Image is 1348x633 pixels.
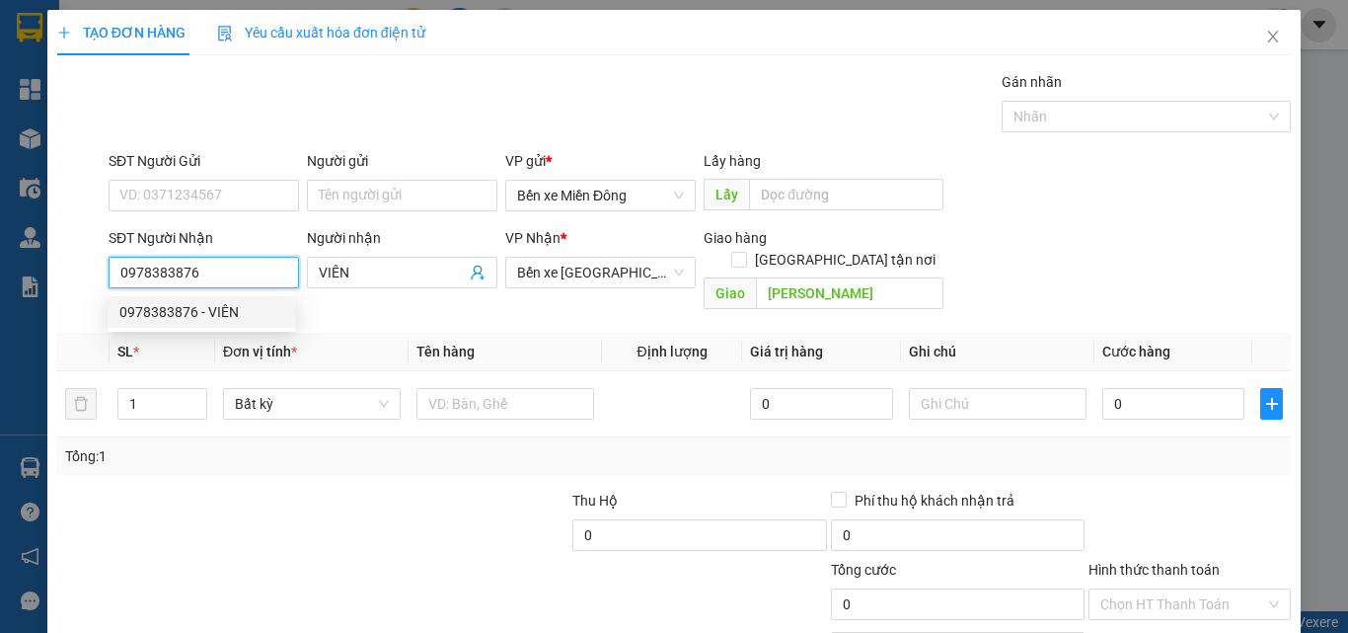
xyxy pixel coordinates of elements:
[65,445,522,467] div: Tổng: 1
[505,150,696,172] div: VP gửi
[117,344,133,359] span: SL
[109,227,299,249] div: SĐT Người Nhận
[750,388,892,420] input: 0
[119,301,284,323] div: 0978383876 - VIÊN
[470,265,486,280] span: user-add
[57,26,71,40] span: plus
[1261,396,1282,412] span: plus
[747,249,943,271] span: [GEOGRAPHIC_DATA] tận nơi
[517,181,684,210] span: Bến xe Miền Đông
[637,344,707,359] span: Định lượng
[749,179,943,210] input: Dọc đường
[909,388,1086,420] input: Ghi Chú
[217,25,425,40] span: Yêu cầu xuất hóa đơn điện tử
[1102,344,1170,359] span: Cước hàng
[704,230,767,246] span: Giao hàng
[572,493,618,509] span: Thu Hộ
[416,344,475,359] span: Tên hàng
[1265,29,1281,44] span: close
[235,389,389,419] span: Bất kỳ
[517,258,684,287] span: Bến xe Quảng Ngãi
[1245,10,1301,65] button: Close
[704,277,756,309] span: Giao
[1088,562,1220,578] label: Hình thức thanh toán
[217,26,233,41] img: icon
[847,490,1022,512] span: Phí thu hộ khách nhận trả
[901,333,1094,371] th: Ghi chú
[704,153,761,169] span: Lấy hàng
[756,277,943,309] input: Dọc đường
[505,230,561,246] span: VP Nhận
[750,344,823,359] span: Giá trị hàng
[307,227,497,249] div: Người nhận
[704,179,749,210] span: Lấy
[65,388,97,420] button: delete
[1260,388,1283,420] button: plus
[307,150,497,172] div: Người gửi
[831,562,896,578] span: Tổng cước
[57,25,186,40] span: TẠO ĐƠN HÀNG
[109,150,299,172] div: SĐT Người Gửi
[1002,74,1062,90] label: Gán nhãn
[223,344,297,359] span: Đơn vị tính
[108,296,296,328] div: 0978383876 - VIÊN
[416,388,594,420] input: VD: Bàn, Ghế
